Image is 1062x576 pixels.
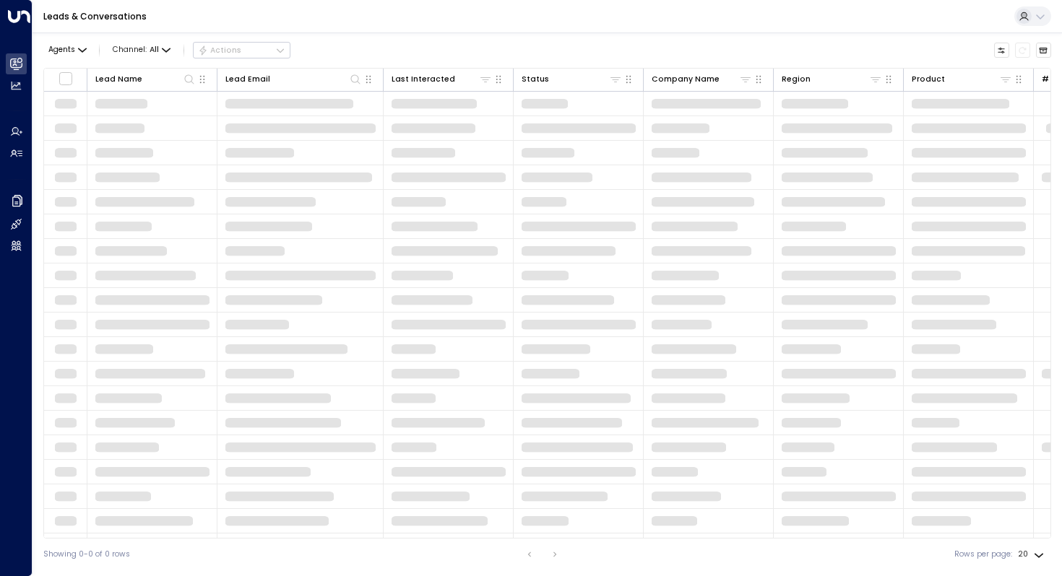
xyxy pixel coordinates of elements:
[150,45,159,54] span: All
[198,45,242,56] div: Actions
[108,43,175,58] span: Channel:
[392,72,493,86] div: Last Interacted
[912,72,1013,86] div: Product
[652,73,720,86] div: Company Name
[1015,43,1031,58] span: Refresh
[782,72,883,86] div: Region
[108,43,175,58] button: Channel:All
[95,73,142,86] div: Lead Name
[225,72,363,86] div: Lead Email
[912,73,945,86] div: Product
[652,72,753,86] div: Company Name
[520,546,564,563] nav: pagination navigation
[225,73,270,86] div: Lead Email
[782,73,811,86] div: Region
[1018,546,1047,563] div: 20
[954,549,1012,560] label: Rows per page:
[43,10,147,22] a: Leads & Conversations
[193,42,290,59] div: Button group with a nested menu
[1036,43,1052,58] button: Archived Leads
[43,43,90,58] button: Agents
[522,72,623,86] div: Status
[43,549,130,560] div: Showing 0-0 of 0 rows
[994,43,1010,58] button: Customize
[392,73,455,86] div: Last Interacted
[48,46,75,54] span: Agents
[95,72,197,86] div: Lead Name
[193,42,290,59] button: Actions
[522,73,549,86] div: Status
